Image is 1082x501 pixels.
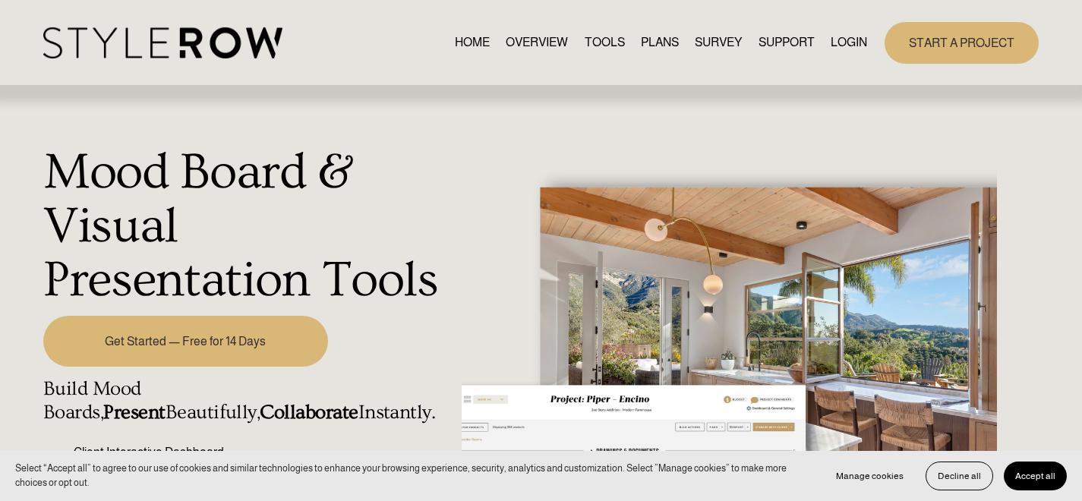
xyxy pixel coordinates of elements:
span: Accept all [1015,471,1055,481]
button: Accept all [1004,462,1067,490]
span: Decline all [938,471,981,481]
img: StyleRow [43,27,282,58]
button: Manage cookies [825,462,915,490]
p: Select “Accept all” to agree to our use of cookies and similar technologies to enhance your brows... [15,462,809,490]
a: LOGIN [831,33,867,53]
a: folder dropdown [759,33,815,53]
button: Decline all [926,462,993,490]
strong: Present [103,401,165,424]
h4: Build Mood Boards, Beautifully, Instantly. [43,377,453,424]
p: Client Interactive Dashboard [74,443,453,462]
a: TOOLS [585,33,625,53]
strong: Collaborate [260,401,358,424]
a: OVERVIEW [506,33,568,53]
a: Get Started — Free for 14 Days [43,316,328,367]
a: SURVEY [695,33,742,53]
a: PLANS [641,33,679,53]
span: Manage cookies [836,471,904,481]
a: HOME [455,33,490,53]
a: START A PROJECT [885,22,1039,64]
span: SUPPORT [759,33,815,52]
h1: Mood Board & Visual Presentation Tools [43,146,453,307]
